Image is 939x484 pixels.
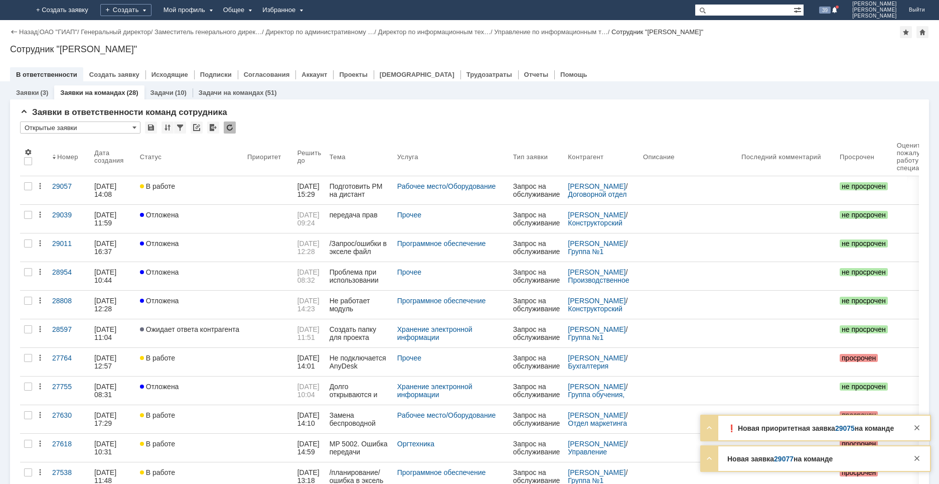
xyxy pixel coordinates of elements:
div: Действия [36,468,44,476]
a: Бухгалтерия [568,362,608,370]
a: Согласования [244,71,290,78]
div: / [568,268,635,284]
span: [PERSON_NAME] [852,1,897,7]
a: Проекты [339,71,367,78]
div: / [568,383,635,399]
a: Заявки [16,89,39,96]
div: / [568,325,635,341]
div: [DATE] 10:31 [94,440,118,456]
div: / [568,182,635,198]
a: 27755 [48,377,90,405]
span: [DATE] 14:01 [297,354,322,370]
div: Сохранить вид [145,122,157,134]
div: [DATE] 08:31 [94,383,118,399]
div: / [378,28,495,36]
div: MP 5002. Ошибка передачи отсканированных файлов на [330,440,389,456]
div: (51) [265,89,277,96]
a: Запрос на обслуживание [509,348,564,376]
a: Отложена [136,377,243,405]
div: Действия [36,182,44,190]
a: Подписки [200,71,232,78]
span: не просрочен [840,383,888,391]
div: Действия [36,268,44,276]
div: [DATE] 11:59 [94,211,118,227]
a: Создать заявку [89,71,139,78]
div: Решить до [297,149,322,164]
a: В работе [136,405,243,433]
a: 28954 [48,262,90,290]
div: Развернуть [703,422,715,434]
a: Ожидает ответа контрагента [136,319,243,347]
a: Прочее [397,211,421,219]
div: Запрос на обслуживание [513,297,560,313]
div: Сделать домашней страницей [916,26,928,38]
a: ОАО "ГИАП" [40,28,77,36]
span: не просрочен [840,211,888,219]
a: Создать папку для проекта [326,319,393,347]
a: Запрос на обслуживание [509,176,564,204]
span: В работе [140,411,175,419]
a: Программное обеспечение [397,297,486,305]
th: Контрагент [564,138,639,176]
a: [PERSON_NAME] [568,239,625,248]
a: [DATE] 14:08 [90,176,136,204]
div: Скопировать ссылку на список [191,122,203,134]
a: 29057 [48,176,90,204]
div: Действия [36,211,44,219]
div: 29011 [52,239,86,248]
span: просрочен [840,468,878,476]
div: Запрос на обслуживание [513,383,560,399]
span: [DATE] 12:28 [297,239,322,256]
a: просрочен [836,348,893,376]
span: [DATE] 09:24 [297,211,322,227]
a: Отчеты [524,71,549,78]
a: Не подключается AnyDesk [326,348,393,376]
div: Приоритет [247,153,281,161]
div: Обновлять список [224,122,236,134]
div: Не работает модуль "Взаимное влияние отверстий" [330,297,389,313]
a: Прочее [397,268,421,276]
a: [PERSON_NAME] [568,182,625,190]
strong: ❗️ Новая приоритетная заявка на команде [727,424,894,432]
div: (28) [126,89,138,96]
div: / [568,411,635,427]
span: не просрочен [840,297,888,305]
th: Приоритет [243,138,293,176]
a: Хранение электронной информации [397,325,475,341]
a: Проблема при использовании гарнитуры на компьютере [PERSON_NAME] [326,262,393,290]
span: просрочен [840,354,878,362]
div: Экспорт списка [207,122,219,134]
a: Отдел маркетинга [568,419,627,427]
a: Запрос на обслуживание [509,291,564,319]
div: Запрос на обслуживание [513,411,560,427]
div: / [40,28,81,36]
span: просрочен [840,411,878,419]
div: Сортировка... [162,122,174,134]
a: Подготовить РМ на дистант [326,176,393,204]
div: Запрос на обслуживание [513,354,560,370]
a: Директор по административному … [265,28,374,36]
span: Отложена [140,297,179,305]
a: 28597 [48,319,90,347]
span: Отложена [140,239,179,248]
div: Запрос на обслуживание [513,268,560,284]
span: Ожидает ответа контрагента [140,325,239,333]
a: [PERSON_NAME] [568,468,625,476]
div: Описание [643,153,675,161]
a: Генеральный директор [81,28,150,36]
div: Проблема при использовании гарнитуры на компьютере [PERSON_NAME] [330,268,389,284]
a: Договорной отдел [568,190,627,198]
div: Добавить в избранное [900,26,912,38]
a: [PERSON_NAME] [568,411,625,419]
a: Запрос на обслуживание [509,205,564,233]
div: Действия [36,325,44,333]
a: передача прав [326,205,393,233]
a: Хранение электронной информации [397,383,475,399]
a: Управление по информационным т… [494,28,608,36]
div: 27764 [52,354,86,362]
a: Отложена [136,233,243,262]
div: Последний комментарий [741,153,821,161]
a: Запрос на обслуживание [509,262,564,290]
a: [DATE] 11:04 [90,319,136,347]
span: [DATE] 08:32 [297,268,322,284]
